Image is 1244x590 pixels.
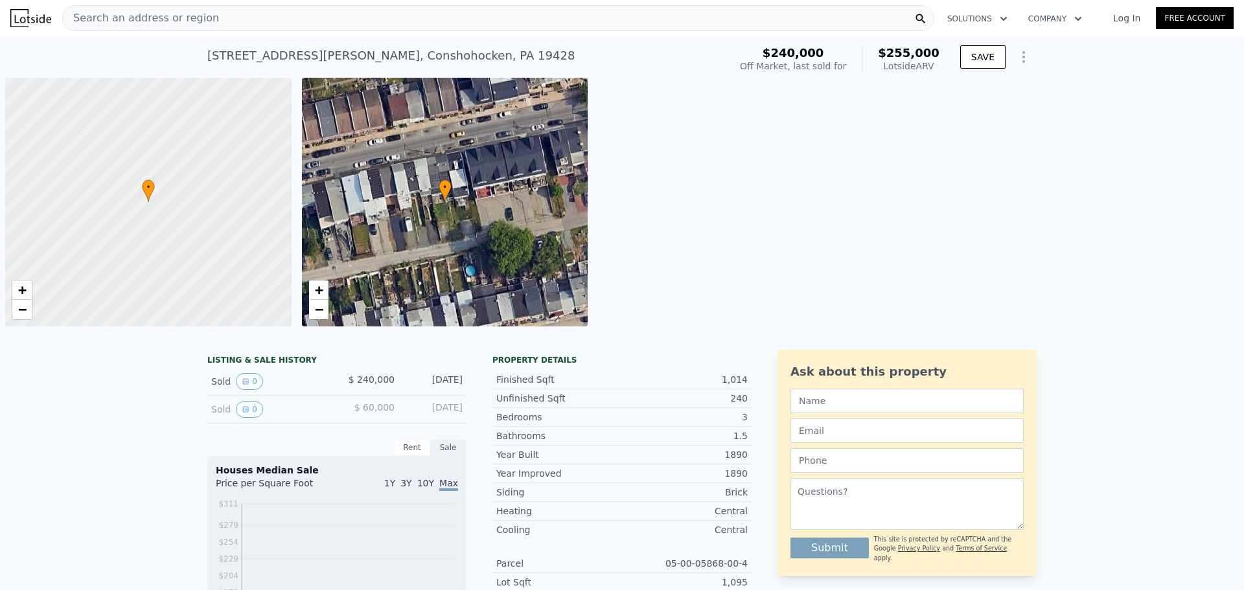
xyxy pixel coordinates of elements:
div: Rent [394,439,430,456]
div: 1890 [622,467,748,480]
span: − [314,301,323,317]
button: View historical data [236,401,263,418]
span: • [142,181,155,193]
div: Bathrooms [496,429,622,442]
div: Cooling [496,523,622,536]
span: $ 60,000 [354,402,395,413]
div: Sold [211,373,327,390]
button: Show Options [1011,44,1037,70]
input: Phone [790,448,1024,473]
div: Lot Sqft [496,576,622,589]
button: Submit [790,538,869,558]
div: Off Market, last sold for [740,60,846,73]
span: + [314,282,323,298]
span: • [439,181,452,193]
div: This site is protected by reCAPTCHA and the Google and apply. [874,535,1024,563]
div: Property details [492,355,752,365]
a: Zoom out [12,300,32,319]
div: 3 [622,411,748,424]
div: Parcel [496,557,622,570]
div: Price per Square Foot [216,477,337,497]
div: Siding [496,486,622,499]
span: Max [439,478,458,491]
div: 05-00-05868-00-4 [622,557,748,570]
span: $255,000 [878,46,939,60]
div: Sale [430,439,466,456]
img: Lotside [10,9,51,27]
div: 1,014 [622,373,748,386]
a: Log In [1098,12,1156,25]
span: $240,000 [763,46,824,60]
a: Zoom out [309,300,328,319]
div: [DATE] [405,401,463,418]
div: Year Built [496,448,622,461]
a: Zoom in [309,280,328,300]
a: Terms of Service [956,545,1007,552]
input: Email [790,418,1024,443]
tspan: $229 [218,554,238,563]
button: SAVE [960,45,1006,69]
div: Sold [211,401,327,418]
div: Lotside ARV [878,60,939,73]
div: Heating [496,505,622,517]
div: Houses Median Sale [216,464,458,477]
tspan: $204 [218,571,238,580]
div: • [142,179,155,202]
tspan: $254 [218,538,238,547]
div: 240 [622,392,748,405]
div: • [439,179,452,202]
span: − [18,301,27,317]
div: Finished Sqft [496,373,622,386]
div: [DATE] [405,373,463,390]
span: Search an address or region [63,10,219,26]
span: $ 240,000 [349,374,395,385]
div: Bedrooms [496,411,622,424]
a: Zoom in [12,280,32,300]
span: 10Y [417,478,434,488]
div: Central [622,505,748,517]
span: + [18,282,27,298]
div: Unfinished Sqft [496,392,622,405]
div: Central [622,523,748,536]
input: Name [790,389,1024,413]
div: 1890 [622,448,748,461]
button: Company [1018,7,1092,30]
div: Ask about this property [790,363,1024,381]
button: View historical data [236,373,263,390]
div: 1.5 [622,429,748,442]
a: Free Account [1156,7,1234,29]
div: LISTING & SALE HISTORY [207,355,466,368]
tspan: $279 [218,521,238,530]
span: 3Y [400,478,411,488]
div: 1,095 [622,576,748,589]
div: Brick [622,486,748,499]
div: Year Improved [496,467,622,480]
button: Solutions [937,7,1018,30]
span: 1Y [384,478,395,488]
div: [STREET_ADDRESS][PERSON_NAME] , Conshohocken , PA 19428 [207,47,575,65]
a: Privacy Policy [898,545,940,552]
tspan: $311 [218,499,238,508]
